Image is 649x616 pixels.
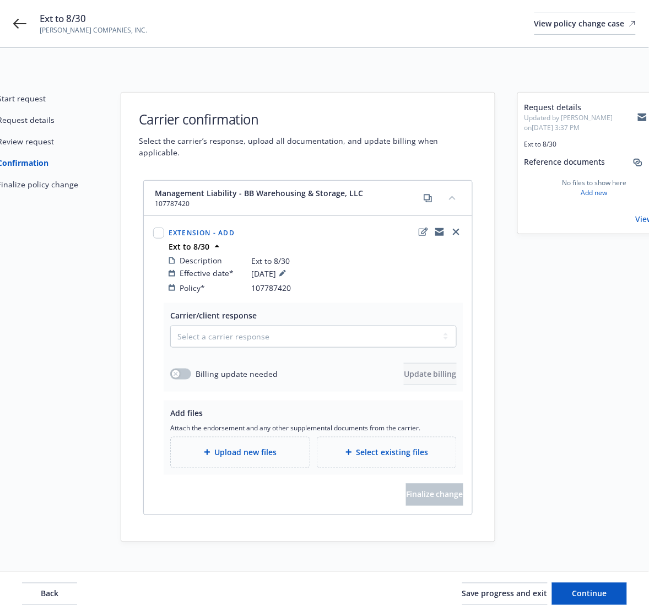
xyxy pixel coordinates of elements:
a: close [450,225,463,239]
div: Select existing files [317,437,457,468]
a: Add new [581,188,608,198]
div: Management Liability - BB Warehousing & Storage, LLC107787420copycollapse content [144,181,472,216]
span: Reference documents [524,156,605,169]
span: Select existing files [356,447,429,458]
a: associate [631,156,645,169]
span: Billing update needed [196,368,278,380]
button: collapse content [444,189,461,207]
button: Continue [552,583,627,605]
span: 107787420 [155,199,363,209]
span: Attach the endorsement and any other supplemental documents from the carrier. [170,423,457,433]
a: copyLogging [433,225,446,239]
span: 107787420 [251,282,291,294]
span: Finalize change [406,489,463,500]
strong: Ext to 8/30 [169,241,209,252]
span: Description [180,255,222,266]
span: Upload new files [215,447,277,458]
a: View policy change case [534,13,636,35]
span: Request details [524,101,638,113]
span: Effective date* [180,267,234,279]
span: Policy* [180,282,205,294]
span: Extension - Add [169,228,235,237]
div: View policy change case [534,13,636,34]
button: Save progress and exit [462,583,548,605]
span: Save progress and exit [462,588,548,599]
span: [PERSON_NAME] COMPANIES, INC. [40,25,147,35]
span: Continue [572,588,607,599]
span: Back [41,588,58,599]
span: Ext to 8/30 [40,12,147,25]
span: [DATE] [251,267,289,280]
span: No files to show here [563,178,627,188]
span: Finalize change [406,484,463,506]
span: Update billing [404,369,457,379]
button: Update billing [404,363,457,385]
a: copy [421,192,435,205]
button: Back [22,583,77,605]
span: Ext to 8/30 [251,255,290,267]
span: Add files [170,408,203,418]
a: edit [417,225,430,239]
span: Management Liability - BB Warehousing & Storage, LLC [155,187,363,199]
span: Updated by [PERSON_NAME] on [DATE] 3:37 PM [524,113,638,133]
h1: Carrier confirmation [139,110,477,128]
span: Select the carrier’s response, upload all documentation, and update billing when applicable. [139,135,477,158]
div: Upload new files [170,437,310,468]
span: Carrier/client response [170,310,257,321]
